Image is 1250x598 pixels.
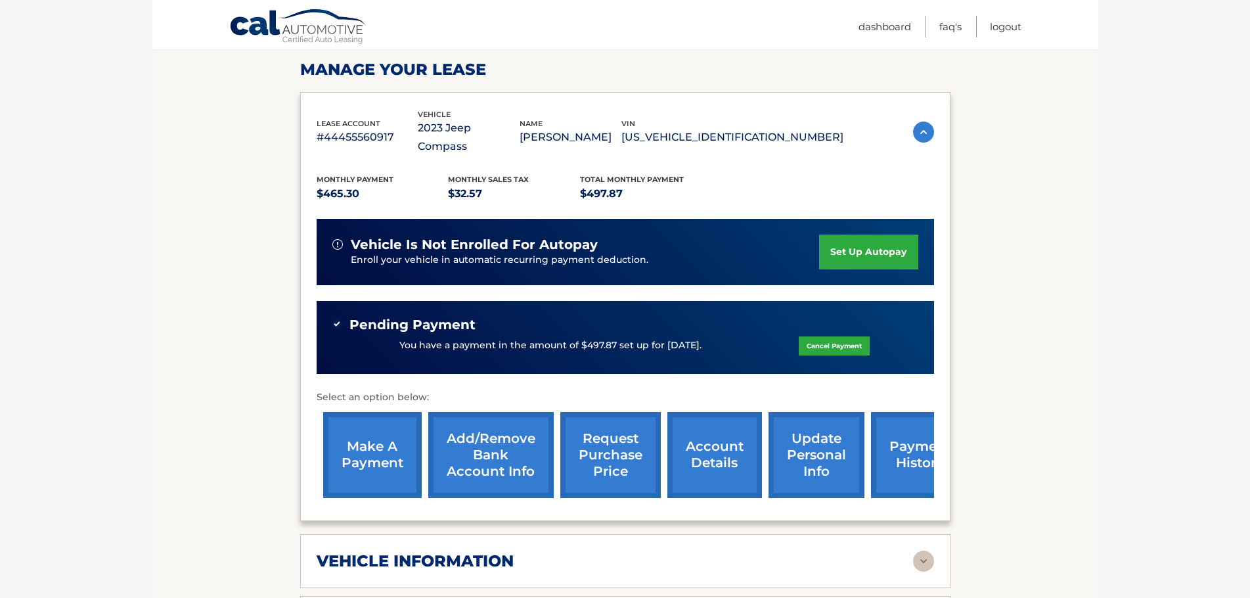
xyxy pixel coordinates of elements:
[769,412,864,498] a: update personal info
[621,128,843,147] p: [US_VEHICLE_IDENTIFICATION_NUMBER]
[399,338,702,353] p: You have a payment in the amount of $497.87 set up for [DATE].
[819,235,918,269] a: set up autopay
[520,128,621,147] p: [PERSON_NAME]
[621,119,635,128] span: vin
[859,16,911,37] a: Dashboard
[349,317,476,333] span: Pending Payment
[229,9,367,47] a: Cal Automotive
[871,412,970,498] a: payment history
[317,185,449,203] p: $465.30
[332,239,343,250] img: alert-white.svg
[448,175,529,184] span: Monthly sales Tax
[323,412,422,498] a: make a payment
[580,175,684,184] span: Total Monthly Payment
[667,412,762,498] a: account details
[317,390,934,405] p: Select an option below:
[317,175,393,184] span: Monthly Payment
[990,16,1021,37] a: Logout
[913,122,934,143] img: accordion-active.svg
[351,253,820,267] p: Enroll your vehicle in automatic recurring payment deduction.
[428,412,554,498] a: Add/Remove bank account info
[351,237,598,253] span: vehicle is not enrolled for autopay
[332,319,342,329] img: check-green.svg
[939,16,962,37] a: FAQ's
[317,128,418,147] p: #44455560917
[317,119,380,128] span: lease account
[580,185,712,203] p: $497.87
[300,60,950,80] h2: Manage Your Lease
[520,119,543,128] span: name
[913,551,934,572] img: accordion-rest.svg
[317,551,514,571] h2: vehicle information
[448,185,580,203] p: $32.57
[560,412,661,498] a: request purchase price
[418,119,520,156] p: 2023 Jeep Compass
[418,110,451,119] span: vehicle
[799,336,870,356] a: Cancel Payment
